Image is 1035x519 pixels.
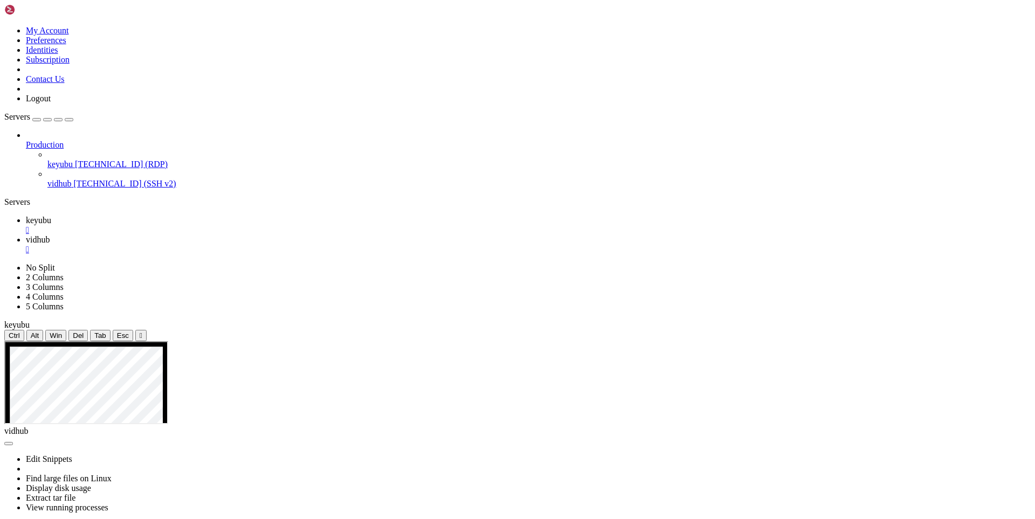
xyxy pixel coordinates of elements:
[47,160,1031,169] a: keyubu [TECHNICAL_ID] (RDP)
[4,112,30,121] span: Servers
[75,160,168,169] span: [TECHNICAL_ID] (RDP)
[26,45,58,54] a: Identities
[136,13,140,23] div: (29, 1)
[94,331,106,340] span: Tab
[31,331,39,340] span: Alt
[26,483,91,493] a: Display disk usage
[4,330,24,341] button: Ctrl
[113,330,133,341] button: Esc
[26,74,65,84] a: Contact Us
[117,331,129,340] span: Esc
[26,235,50,244] span: vidhub
[90,330,111,341] button: Tab
[26,474,112,483] a: Find large files on Linux
[26,26,69,35] a: My Account
[26,235,1031,254] a: vidhub
[26,94,51,103] a: Logout
[26,216,1031,235] a: keyubu
[4,13,895,23] x-row: root@[TECHNICAL_ID]'s password:
[47,179,1031,189] a: vidhub [TECHNICAL_ID] (SSH v2)
[26,225,1031,235] a: 
[26,130,1031,189] li: Production
[9,331,20,340] span: Ctrl
[26,245,1031,254] a: 
[47,150,1031,169] li: keyubu [TECHNICAL_ID] (RDP)
[4,4,66,15] img: Shellngn
[73,331,84,340] span: Del
[26,282,64,292] a: 3 Columns
[26,36,66,45] a: Preferences
[26,454,72,463] a: Edit Snippets
[26,273,64,282] a: 2 Columns
[26,263,55,272] a: No Split
[50,331,62,340] span: Win
[26,503,108,512] a: View running processes
[47,179,71,188] span: vidhub
[26,140,1031,150] a: Production
[26,140,64,149] span: Production
[4,4,895,13] x-row: Access denied
[68,330,88,341] button: Del
[26,302,64,311] a: 5 Columns
[4,112,73,121] a: Servers
[26,292,64,301] a: 4 Columns
[4,197,1031,207] div: Servers
[47,160,73,169] span: keyubu
[26,216,51,225] span: keyubu
[45,330,66,341] button: Win
[140,331,142,340] div: 
[26,493,75,502] a: Extract tar file
[135,330,147,341] button: 
[47,169,1031,189] li: vidhub [TECHNICAL_ID] (SSH v2)
[73,179,176,188] span: [TECHNICAL_ID] (SSH v2)
[26,330,44,341] button: Alt
[26,55,70,64] a: Subscription
[4,320,30,329] span: keyubu
[4,426,28,435] span: vidhub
